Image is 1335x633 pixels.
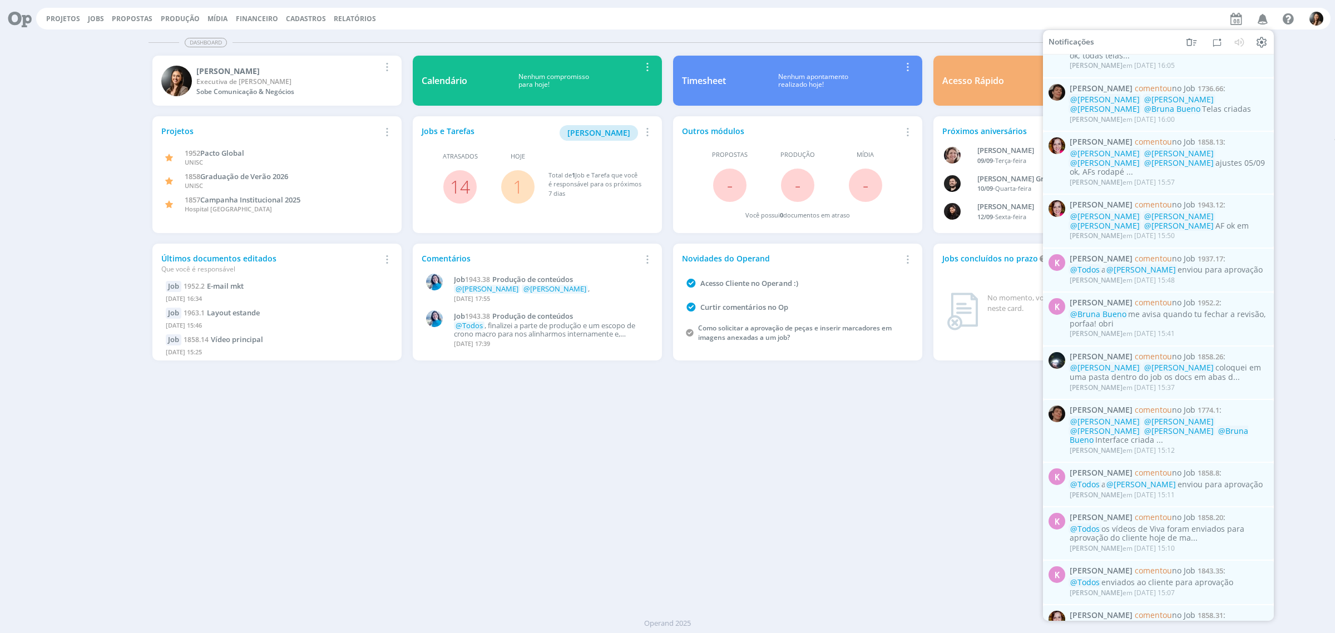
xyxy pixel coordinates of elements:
[863,173,868,197] span: -
[1070,524,1268,543] div: os vídeos de Viva foram enviados para aprovação do cliente hoje de ma...
[1070,480,1268,489] div: a enviou para aprovação
[1106,264,1176,275] span: @[PERSON_NAME]
[1070,232,1175,240] div: em [DATE] 15:50
[977,201,1156,212] div: Luana da Silva de Andrade
[1070,83,1268,93] span: :
[1049,352,1065,368] img: G
[977,212,1156,222] div: -
[1309,12,1323,26] img: B
[286,14,326,23] span: Cadastros
[1049,468,1065,485] div: K
[454,275,647,284] a: Job1943.38Produção de conteúdos
[1070,310,1268,329] div: me avisa quando tu fechar a revisão, porfaa! obri
[977,156,993,165] span: 09/09
[1144,103,1200,114] span: @Bruna Bueno
[1049,405,1065,422] img: P
[1070,611,1268,620] span: :
[1198,253,1223,263] span: 1937.17
[1198,137,1223,147] span: 1858.13
[1135,297,1172,308] span: comentou
[548,171,642,199] div: Total de Job e Tarefa que você é responsável para os próximos 7 dias
[1135,136,1172,147] span: comentou
[184,308,205,318] span: 1963.1
[1135,512,1172,522] span: comentou
[185,171,200,181] span: 1858
[334,14,376,23] a: Relatórios
[977,184,1156,194] div: -
[166,292,389,308] div: [DATE] 16:34
[1198,83,1223,93] span: 1736.66
[1070,137,1268,147] span: :
[1135,512,1195,522] span: no Job
[422,125,640,141] div: Jobs e Tarefas
[942,253,1161,264] div: Jobs concluídos no prazo
[1135,199,1172,210] span: comentou
[942,125,1161,137] div: Próximos aniversários
[995,184,1031,192] span: Quarta-feira
[112,14,152,23] span: Propostas
[567,127,630,138] span: [PERSON_NAME]
[1070,545,1175,552] div: em [DATE] 15:10
[1135,350,1172,361] span: comentou
[1309,9,1324,28] button: B
[1070,589,1175,596] div: em [DATE] 15:07
[467,73,640,89] div: Nenhum compromisso para hoje!
[977,174,1156,185] div: Bruno Corralo Granata
[207,281,244,291] span: E-mail mkt
[185,171,288,181] a: 1858Graduação de Verão 2026
[422,74,467,87] div: Calendário
[184,308,260,318] a: 1963.1Layout estande
[454,322,647,339] p: , finalizei a parte de produção e um escopo de crono macro para nos alinharmos internamente e, po...
[1070,95,1268,114] div: Telas criadas
[944,147,961,164] img: A
[204,14,231,23] button: Mídia
[196,77,380,87] div: Executiva de Contas Pleno
[1144,157,1214,167] span: @[PERSON_NAME]
[1070,405,1133,415] span: [PERSON_NAME]
[1070,363,1268,382] div: coloquei em uma pasta dentro do job os docs em abas d...
[454,294,490,303] span: [DATE] 17:55
[1144,94,1214,105] span: @[PERSON_NAME]
[977,184,993,192] span: 10/09
[1135,467,1172,478] span: comentou
[1070,513,1133,522] span: [PERSON_NAME]
[1198,512,1223,522] span: 1858.20
[185,158,203,166] span: UNISC
[727,173,733,197] span: -
[200,195,300,205] span: Campanha Institucional 2025
[1135,297,1195,308] span: no Job
[947,293,978,330] img: dashboard_not_found.png
[185,195,200,205] span: 1857
[682,253,901,264] div: Novidades do Operand
[1070,298,1133,308] span: [PERSON_NAME]
[1135,350,1195,361] span: no Job
[152,56,402,106] a: B[PERSON_NAME]Executiva de [PERSON_NAME]Sobe Comunicação & Negócios
[987,293,1170,314] div: No momento, você não possui dados para exibição neste card.
[1070,566,1133,576] span: [PERSON_NAME]
[1070,578,1268,587] div: enviados ao cliente para aprovação
[1070,543,1123,553] span: [PERSON_NAME]
[196,87,380,97] div: Sobe Comunicação & Negócios
[465,275,490,284] span: 1943.38
[1070,83,1133,93] span: [PERSON_NAME]
[1070,211,1140,221] span: @[PERSON_NAME]
[572,171,575,179] span: 1
[88,14,104,23] a: Jobs
[700,278,798,288] a: Acesso Cliente no Operand :)
[1198,566,1223,576] span: 1843.35
[977,156,1156,166] div: -
[1070,425,1248,445] span: @Bruna Bueno
[236,14,278,23] a: Financeiro
[166,345,389,362] div: [DATE] 15:25
[560,125,638,141] button: [PERSON_NAME]
[85,14,107,23] button: Jobs
[682,74,726,87] div: Timesheet
[1070,200,1268,210] span: :
[450,175,470,199] a: 14
[185,147,244,158] a: 1952Pacto Global
[1135,467,1195,478] span: no Job
[492,311,573,321] span: Produção de conteúdos
[942,74,1004,87] div: Acesso Rápido
[857,150,874,160] span: Mídia
[712,150,748,160] span: Propostas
